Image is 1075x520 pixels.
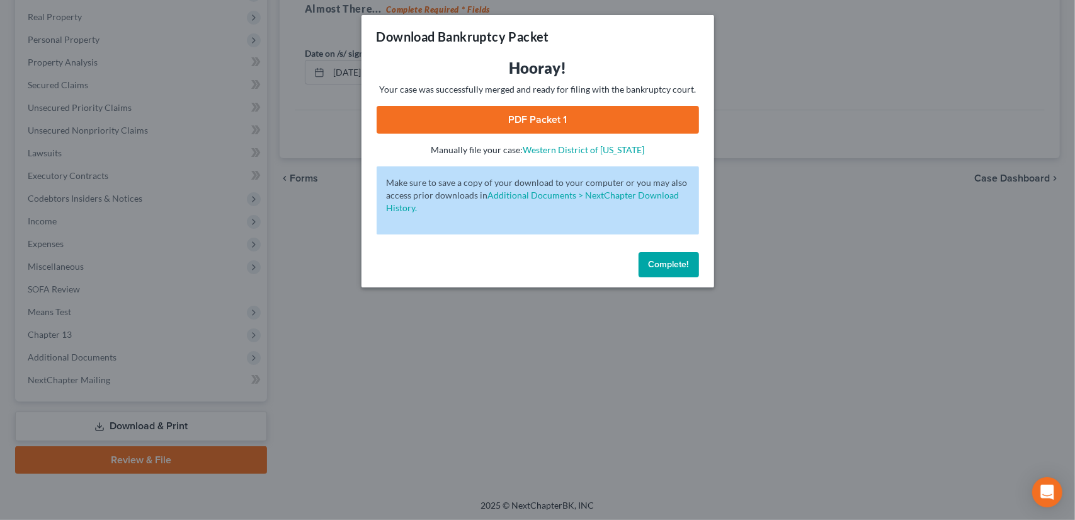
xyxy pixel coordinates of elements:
[377,58,699,78] h3: Hooray!
[387,176,689,214] p: Make sure to save a copy of your download to your computer or you may also access prior downloads in
[649,259,689,270] span: Complete!
[523,144,644,155] a: Western District of [US_STATE]
[377,28,549,45] h3: Download Bankruptcy Packet
[377,106,699,134] a: PDF Packet 1
[1032,477,1062,507] div: Open Intercom Messenger
[377,83,699,96] p: Your case was successfully merged and ready for filing with the bankruptcy court.
[387,190,680,213] a: Additional Documents > NextChapter Download History.
[639,252,699,277] button: Complete!
[377,144,699,156] p: Manually file your case:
